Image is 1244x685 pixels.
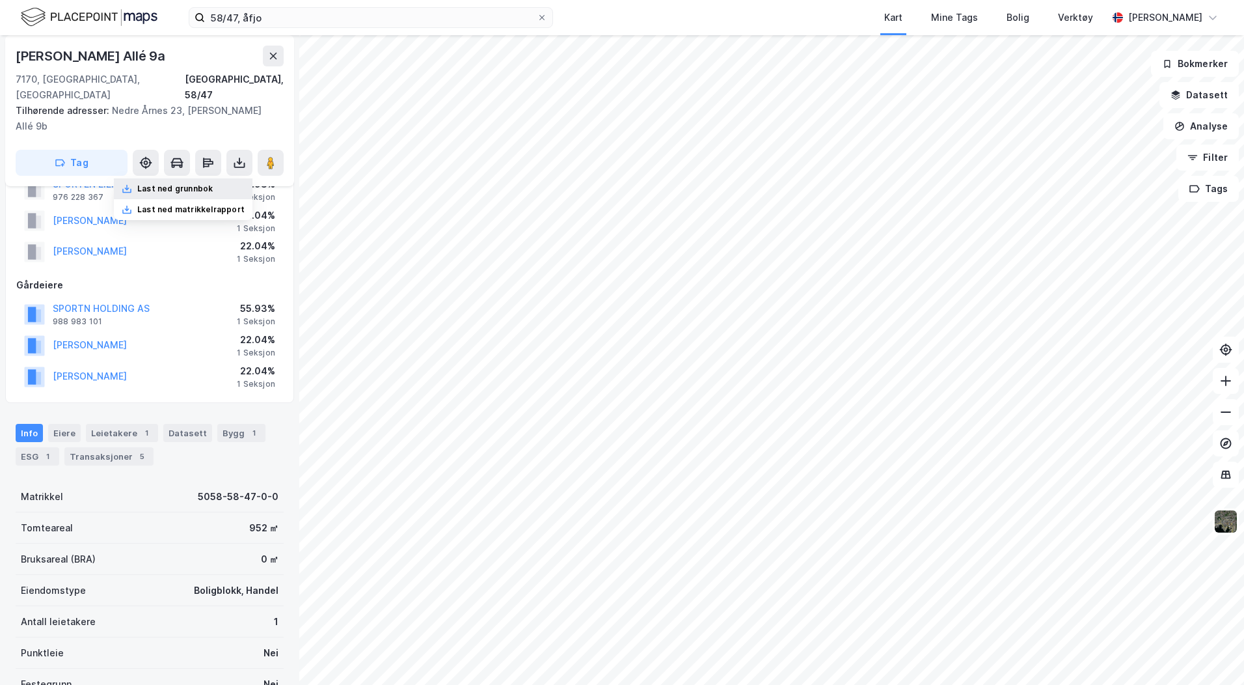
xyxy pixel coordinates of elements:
[237,332,275,348] div: 22.04%
[21,6,157,29] img: logo.f888ab2527a4732fd821a326f86c7f29.svg
[1151,51,1239,77] button: Bokmerker
[884,10,902,25] div: Kart
[137,204,245,215] div: Last ned matrikkelrapport
[237,301,275,316] div: 55.93%
[249,520,278,536] div: 952 ㎡
[1179,622,1244,685] div: Kontrollprogram for chat
[185,72,284,103] div: [GEOGRAPHIC_DATA], 58/47
[1178,176,1239,202] button: Tags
[1128,10,1202,25] div: [PERSON_NAME]
[1163,113,1239,139] button: Analyse
[194,583,278,598] div: Boligblokk, Handel
[21,583,86,598] div: Eiendomstype
[53,192,103,203] div: 976 228 367
[21,614,96,630] div: Antall leietakere
[16,103,273,134] div: Nedre Årnes 23, [PERSON_NAME] Allé 9b
[48,424,81,442] div: Eiere
[205,8,537,27] input: Søk på adresse, matrikkel, gårdeiere, leietakere eller personer
[16,72,185,103] div: 7170, [GEOGRAPHIC_DATA], [GEOGRAPHIC_DATA]
[16,424,43,442] div: Info
[237,363,275,379] div: 22.04%
[1159,82,1239,108] button: Datasett
[16,105,112,116] span: Tilhørende adresser:
[137,184,213,194] div: Last ned grunnbok
[237,379,275,389] div: 1 Seksjon
[135,450,148,463] div: 5
[21,520,73,536] div: Tomteareal
[16,277,283,293] div: Gårdeiere
[237,223,275,234] div: 1 Seksjon
[1058,10,1093,25] div: Verktøy
[16,150,128,176] button: Tag
[237,348,275,358] div: 1 Seksjon
[217,424,265,442] div: Bygg
[163,424,212,442] div: Datasett
[237,316,275,327] div: 1 Seksjon
[16,447,59,466] div: ESG
[1007,10,1029,25] div: Bolig
[21,645,64,661] div: Punktleie
[237,208,275,223] div: 22.04%
[1179,622,1244,685] iframe: Chat Widget
[237,238,275,254] div: 22.04%
[237,192,275,203] div: 1 Seksjon
[237,254,275,264] div: 1 Seksjon
[64,447,154,466] div: Transaksjoner
[198,489,278,505] div: 5058-58-47-0-0
[1176,145,1239,171] button: Filter
[53,316,102,327] div: 988 983 101
[931,10,978,25] div: Mine Tags
[247,426,260,440] div: 1
[140,426,153,440] div: 1
[264,645,278,661] div: Nei
[21,489,63,505] div: Matrikkel
[16,46,168,66] div: [PERSON_NAME] Allé 9a
[86,424,158,442] div: Leietakere
[41,450,54,463] div: 1
[274,614,278,630] div: 1
[261,552,278,567] div: 0 ㎡
[21,552,96,567] div: Bruksareal (BRA)
[1213,509,1238,534] img: 9k=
